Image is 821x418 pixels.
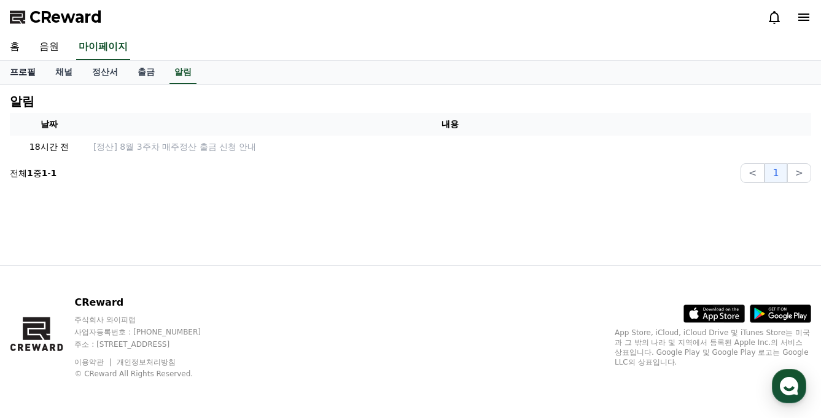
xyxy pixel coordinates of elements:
th: 날짜 [10,113,88,136]
p: 전체 중 - [10,167,56,179]
strong: 1 [51,168,57,178]
a: 설정 [158,316,236,347]
strong: 1 [42,168,48,178]
a: 이용약관 [74,358,113,366]
a: 대화 [81,316,158,347]
a: [정산] 8월 3주차 매주정산 출금 신청 안내 [93,141,806,153]
p: 주식회사 와이피랩 [74,315,224,325]
h4: 알림 [10,95,34,108]
a: 정산서 [82,61,128,84]
a: 홈 [4,316,81,347]
p: CReward [74,295,224,310]
a: 마이페이지 [76,34,130,60]
button: 1 [765,163,787,183]
p: © CReward All Rights Reserved. [74,369,224,379]
span: 홈 [39,335,46,344]
strong: 1 [27,168,33,178]
span: 설정 [190,335,204,344]
p: 18시간 전 [15,141,84,153]
a: 알림 [169,61,196,84]
p: App Store, iCloud, iCloud Drive 및 iTunes Store는 미국과 그 밖의 나라 및 지역에서 등록된 Apple Inc.의 서비스 상표입니다. Goo... [615,328,811,367]
th: 내용 [88,113,811,136]
button: > [787,163,811,183]
a: 채널 [45,61,82,84]
span: 대화 [112,335,127,345]
p: 주소 : [STREET_ADDRESS] [74,339,224,349]
button: < [741,163,765,183]
a: 출금 [128,61,165,84]
a: 개인정보처리방침 [117,358,176,366]
span: CReward [29,7,102,27]
a: CReward [10,7,102,27]
p: 사업자등록번호 : [PHONE_NUMBER] [74,327,224,337]
a: 음원 [29,34,69,60]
